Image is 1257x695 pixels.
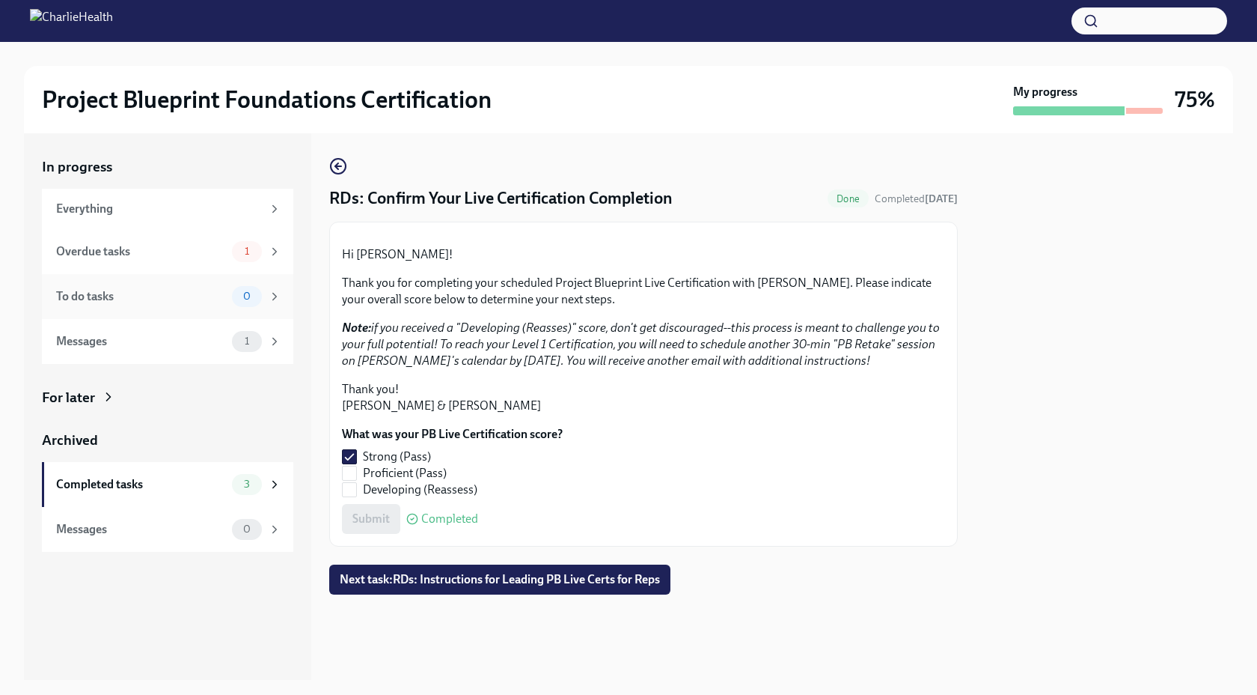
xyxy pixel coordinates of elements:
[236,246,258,257] span: 1
[363,482,477,498] span: Developing (Reassess)
[42,229,293,274] a: Overdue tasks1
[236,336,258,347] span: 1
[925,192,958,205] strong: [DATE]
[340,572,660,587] span: Next task : RDs: Instructions for Leading PB Live Certs for Reps
[42,431,293,450] a: Archived
[342,275,945,308] p: Thank you for completing your scheduled Project Blueprint Live Certification with [PERSON_NAME]. ...
[42,388,293,407] a: For later
[56,243,226,260] div: Overdue tasks
[42,274,293,319] a: To do tasks0
[42,157,293,177] a: In progress
[329,565,670,595] button: Next task:RDs: Instructions for Leading PB Live Certs for Reps
[56,333,226,350] div: Messages
[235,479,259,490] span: 3
[234,291,260,302] span: 0
[42,507,293,552] a: Messages0
[875,192,958,205] span: Completed
[421,513,478,525] span: Completed
[342,321,371,335] strong: Note:
[42,189,293,229] a: Everything
[363,449,431,465] span: Strong (Pass)
[42,319,293,364] a: Messages1
[30,9,113,33] img: CharlieHealth
[875,192,958,206] span: September 26th, 2025 10:32
[42,462,293,507] a: Completed tasks3
[342,321,940,368] em: if you received a "Developing (Reasses)" score, don't get discouraged--this process is meant to c...
[342,246,945,263] p: Hi [PERSON_NAME]!
[828,193,869,204] span: Done
[1013,84,1077,100] strong: My progress
[342,381,945,414] p: Thank you! [PERSON_NAME] & [PERSON_NAME]
[363,465,447,482] span: Proficient (Pass)
[1175,86,1215,113] h3: 75%
[42,388,95,407] div: For later
[56,476,226,493] div: Completed tasks
[329,187,673,210] h4: RDs: Confirm Your Live Certification Completion
[56,521,226,538] div: Messages
[342,426,563,443] label: What was your PB Live Certification score?
[42,85,492,115] h2: Project Blueprint Foundations Certification
[56,288,226,305] div: To do tasks
[56,201,262,217] div: Everything
[234,523,260,535] span: 0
